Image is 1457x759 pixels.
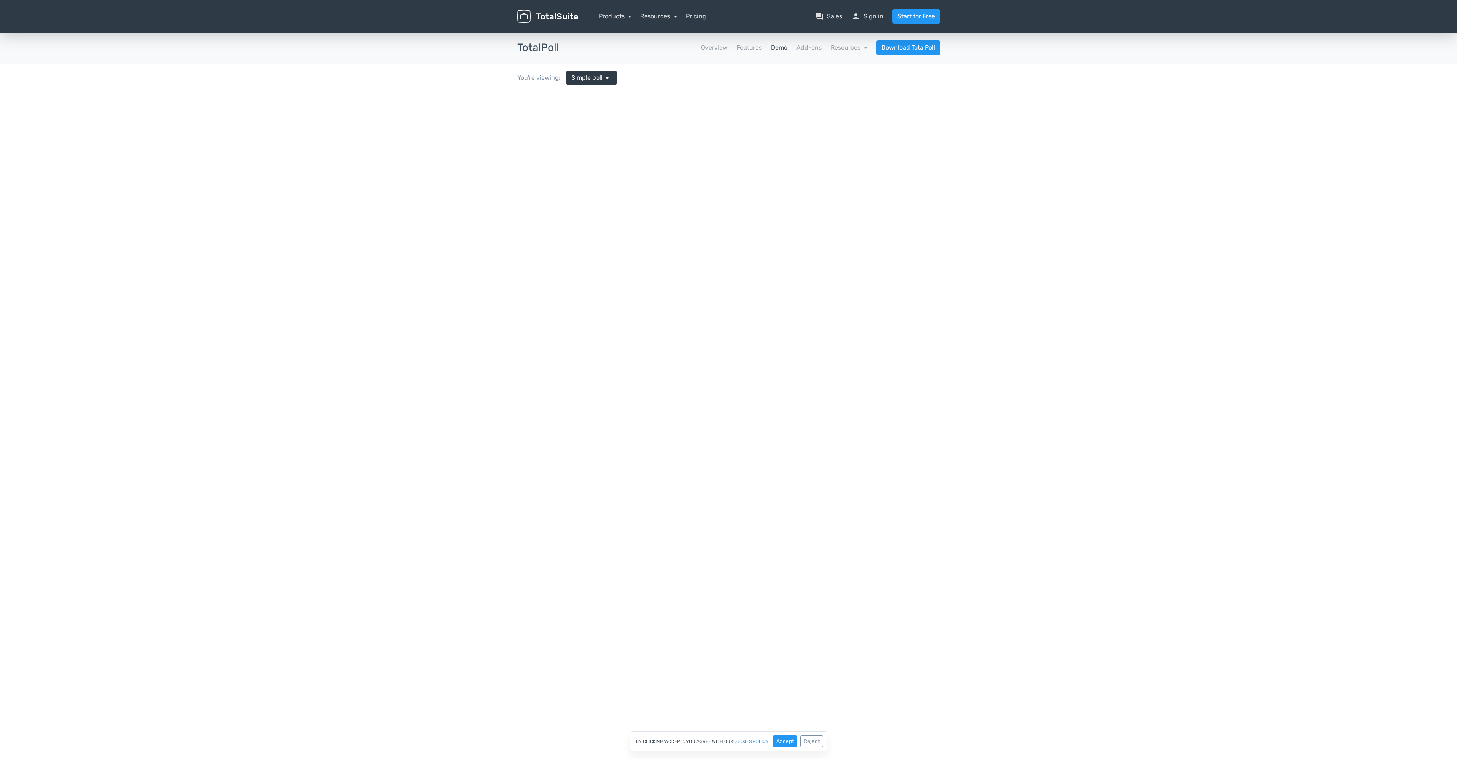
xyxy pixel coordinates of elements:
a: Simple poll arrow_drop_down [566,71,617,85]
span: Simple poll [571,73,603,82]
img: TotalSuite for WordPress [517,10,578,23]
div: You're viewing: [517,73,566,82]
a: Download TotalPoll [876,40,940,55]
a: personSign in [851,12,883,21]
a: Resources [640,13,677,20]
span: person [851,12,860,21]
a: Products [599,13,632,20]
button: Accept [773,735,797,747]
a: Features [737,43,762,52]
a: Resources [831,44,867,51]
span: question_answer [815,12,824,21]
a: Demo [771,43,787,52]
a: Start for Free [892,9,940,24]
button: Reject [800,735,823,747]
a: Pricing [686,12,706,21]
a: cookies policy [733,739,769,744]
span: arrow_drop_down [603,73,612,82]
h3: TotalPoll [517,42,559,54]
a: Add-ons [796,43,822,52]
div: By clicking "Accept", you agree with our . [630,731,827,751]
a: Overview [701,43,728,52]
a: question_answerSales [815,12,842,21]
